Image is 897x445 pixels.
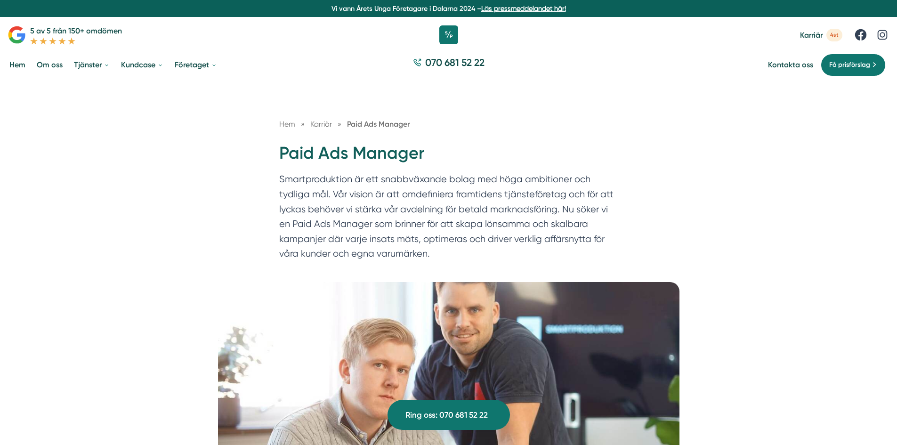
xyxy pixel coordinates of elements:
a: Få prisförslag [821,54,886,76]
p: 5 av 5 från 150+ omdömen [30,25,122,37]
span: 4st [826,29,842,41]
span: Få prisförslag [829,60,870,70]
a: Företaget [173,53,219,77]
a: Hem [279,120,295,129]
span: » [338,118,341,130]
a: Paid Ads Manager [347,120,410,129]
span: Karriär [310,120,332,129]
a: Om oss [35,53,65,77]
a: Tjänster [72,53,112,77]
a: Ring oss: 070 681 52 22 [388,400,510,430]
a: Kontakta oss [768,60,813,69]
a: Karriär 4st [800,29,842,41]
p: Vi vann Årets Unga Företagare i Dalarna 2024 – [4,4,893,13]
span: Ring oss: 070 681 52 22 [405,409,488,421]
a: Hem [8,53,27,77]
span: Karriär [800,31,823,40]
h1: Paid Ads Manager [279,142,618,172]
p: Smartproduktion är ett snabbväxande bolag med höga ambitioner och tydliga mål. Vår vision är att ... [279,172,618,266]
span: » [301,118,305,130]
a: Karriär [310,120,334,129]
span: 070 681 52 22 [425,56,485,69]
a: Kundcase [119,53,165,77]
nav: Breadcrumb [279,118,618,130]
a: 070 681 52 22 [409,56,488,74]
a: Läs pressmeddelandet här! [481,5,566,12]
